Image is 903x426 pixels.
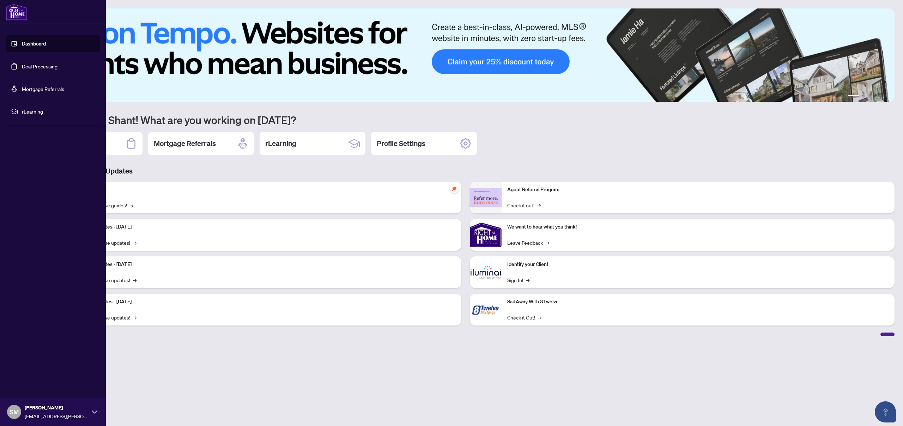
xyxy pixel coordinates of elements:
[22,41,46,47] a: Dashboard
[879,95,882,98] button: 5
[507,223,889,231] p: We want to hear what you think!
[37,8,895,102] img: Slide 0
[74,186,456,194] p: Self-Help
[885,95,887,98] button: 6
[848,95,859,98] button: 1
[526,276,529,284] span: →
[862,95,865,98] button: 2
[450,184,459,193] span: pushpin
[37,166,895,176] h3: Brokerage & Industry Updates
[37,113,895,127] h1: Welcome back Shant! What are you working on [DATE]?
[25,412,88,420] span: [EMAIL_ADDRESS][PERSON_NAME][DOMAIN_NAME]
[546,239,549,247] span: →
[507,261,889,268] p: Identify your Client
[470,219,502,251] img: We want to hear what you think!
[25,404,88,412] span: [PERSON_NAME]
[74,223,456,231] p: Platform Updates - [DATE]
[507,298,889,306] p: Sail Away With 8Twelve
[868,95,871,98] button: 3
[507,201,541,209] a: Check it out!→
[74,261,456,268] p: Platform Updates - [DATE]
[875,401,896,422] button: Open asap
[133,276,137,284] span: →
[507,314,541,321] a: Check it Out!→
[873,95,876,98] button: 4
[470,294,502,325] img: Sail Away With 8Twelve
[470,256,502,288] img: Identify your Client
[377,139,425,148] h2: Profile Settings
[133,239,137,247] span: →
[538,314,541,321] span: →
[507,186,889,194] p: Agent Referral Program
[74,298,456,306] p: Platform Updates - [DATE]
[22,63,57,69] a: Deal Processing
[130,201,133,209] span: →
[537,201,541,209] span: →
[6,4,28,20] img: logo
[10,407,19,417] span: SM
[133,314,137,321] span: →
[154,139,216,148] h2: Mortgage Referrals
[22,108,95,115] span: rLearning
[265,139,296,148] h2: rLearning
[22,86,64,92] a: Mortgage Referrals
[507,276,529,284] a: Sign In!→
[507,239,549,247] a: Leave Feedback→
[470,188,502,207] img: Agent Referral Program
